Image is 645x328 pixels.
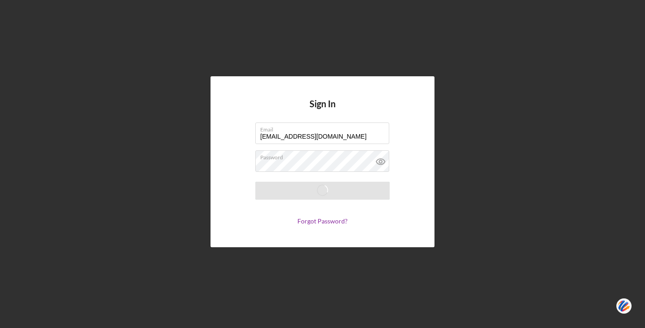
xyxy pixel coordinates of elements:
img: svg+xml;base64,PHN2ZyB3aWR0aD0iNDQiIGhlaWdodD0iNDQiIHZpZXdCb3g9IjAgMCA0NCA0NCIgZmlsbD0ibm9uZSIgeG... [616,298,632,315]
label: Password [260,151,389,161]
a: Forgot Password? [297,217,348,225]
h4: Sign In [310,99,335,122]
button: Saving [255,182,390,200]
label: Email [260,123,389,133]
